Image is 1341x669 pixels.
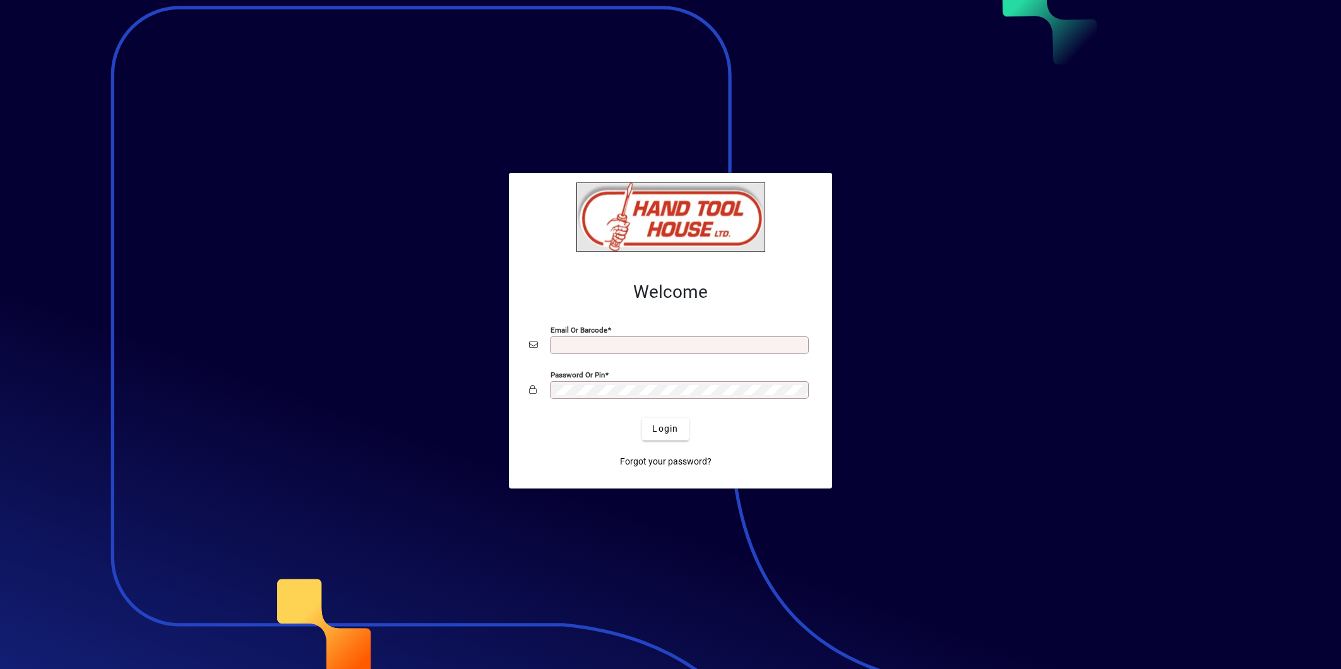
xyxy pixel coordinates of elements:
span: Login [652,422,678,435]
button: Login [642,418,688,441]
mat-label: Email or Barcode [551,325,607,334]
a: Forgot your password? [615,451,717,473]
h2: Welcome [529,281,812,303]
mat-label: Password or Pin [551,370,605,379]
span: Forgot your password? [620,455,712,468]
